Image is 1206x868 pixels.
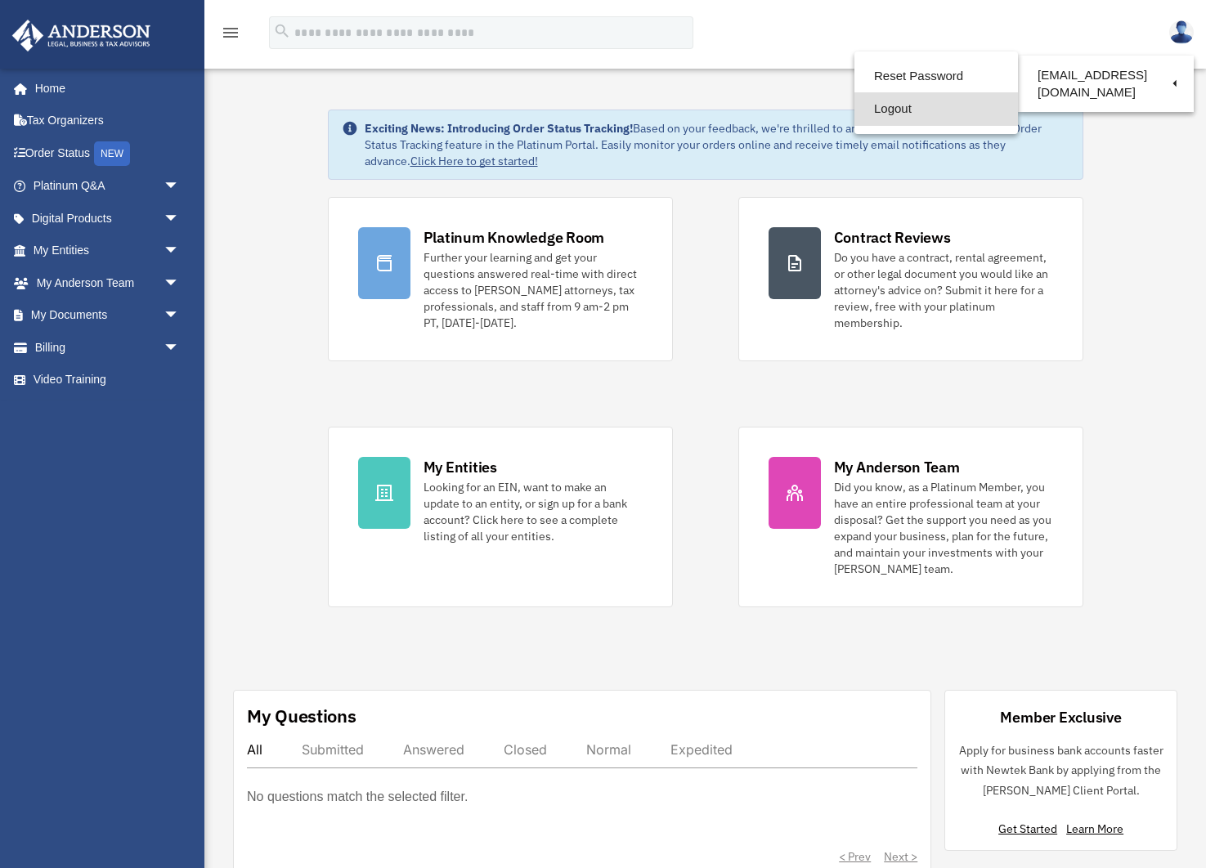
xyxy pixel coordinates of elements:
[164,170,196,204] span: arrow_drop_down
[738,427,1083,607] a: My Anderson Team Did you know, as a Platinum Member, you have an entire professional team at your...
[221,23,240,43] i: menu
[586,741,631,758] div: Normal
[164,266,196,300] span: arrow_drop_down
[11,266,204,299] a: My Anderson Teamarrow_drop_down
[164,235,196,268] span: arrow_drop_down
[424,479,643,544] div: Looking for an EIN, want to make an update to an entity, or sign up for a bank account? Click her...
[273,22,291,40] i: search
[854,60,1018,93] a: Reset Password
[1169,20,1194,44] img: User Pic
[7,20,155,51] img: Anderson Advisors Platinum Portal
[221,29,240,43] a: menu
[328,427,673,607] a: My Entities Looking for an EIN, want to make an update to an entity, or sign up for a bank accoun...
[94,141,130,166] div: NEW
[11,136,204,170] a: Order StatusNEW
[11,202,204,235] a: Digital Productsarrow_drop_down
[424,227,605,248] div: Platinum Knowledge Room
[834,479,1053,577] div: Did you know, as a Platinum Member, you have an entire professional team at your disposal? Get th...
[854,92,1018,126] a: Logout
[365,120,1069,169] div: Based on your feedback, we're thrilled to announce the launch of our new Order Status Tracking fe...
[164,202,196,235] span: arrow_drop_down
[403,741,464,758] div: Answered
[328,197,673,361] a: Platinum Knowledge Room Further your learning and get your questions answered real-time with dire...
[738,197,1083,361] a: Contract Reviews Do you have a contract, rental agreement, or other legal document you would like...
[11,72,196,105] a: Home
[424,457,497,477] div: My Entities
[302,741,364,758] div: Submitted
[998,821,1064,836] a: Get Started
[11,170,204,203] a: Platinum Q&Aarrow_drop_down
[410,154,538,168] a: Click Here to get started!
[164,299,196,333] span: arrow_drop_down
[11,331,204,364] a: Billingarrow_drop_down
[11,364,204,396] a: Video Training
[164,331,196,365] span: arrow_drop_down
[1018,60,1194,108] a: [EMAIL_ADDRESS][DOMAIN_NAME]
[504,741,547,758] div: Closed
[11,105,204,137] a: Tax Organizers
[1000,707,1121,727] div: Member Exclusive
[670,741,733,758] div: Expedited
[834,249,1053,331] div: Do you have a contract, rental agreement, or other legal document you would like an attorney's ad...
[834,457,960,477] div: My Anderson Team
[247,785,468,808] p: No questions match the selected filter.
[834,227,951,248] div: Contract Reviews
[958,740,1163,801] p: Apply for business bank accounts faster with Newtek Bank by applying from the [PERSON_NAME] Clien...
[365,121,633,136] strong: Exciting News: Introducing Order Status Tracking!
[424,249,643,331] div: Further your learning and get your questions answered real-time with direct access to [PERSON_NAM...
[247,704,356,728] div: My Questions
[11,299,204,332] a: My Documentsarrow_drop_down
[247,741,262,758] div: All
[11,235,204,267] a: My Entitiesarrow_drop_down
